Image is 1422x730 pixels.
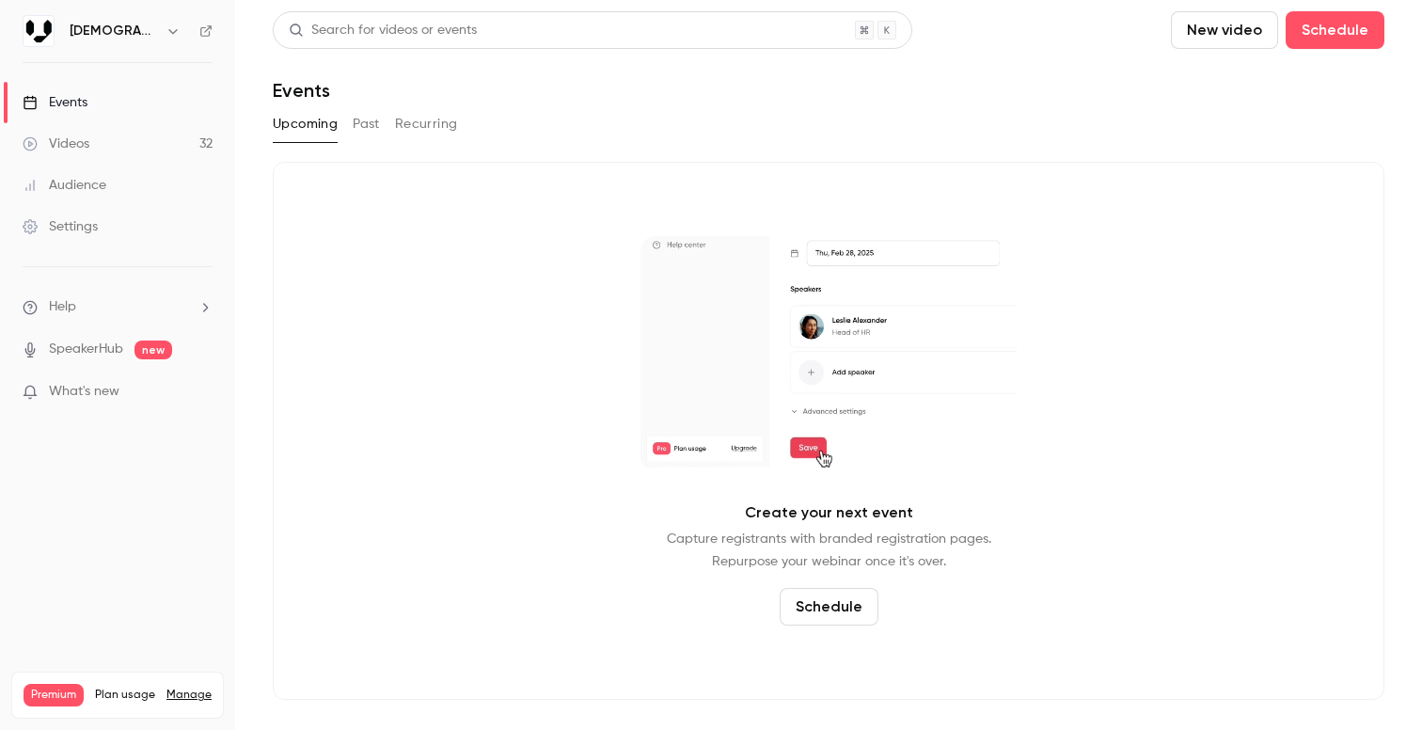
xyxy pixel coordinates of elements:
[190,384,213,401] iframe: Noticeable Trigger
[24,684,84,706] span: Premium
[49,340,123,359] a: SpeakerHub
[166,688,212,703] a: Manage
[289,21,477,40] div: Search for videos or events
[273,79,330,102] h1: Events
[353,109,380,139] button: Past
[1286,11,1384,49] button: Schedule
[273,109,338,139] button: Upcoming
[667,528,991,573] p: Capture registrants with branded registration pages. Repurpose your webinar once it's over.
[780,588,878,626] button: Schedule
[745,501,913,524] p: Create your next event
[95,688,155,703] span: Plan usage
[23,135,89,153] div: Videos
[49,382,119,402] span: What's new
[134,341,172,359] span: new
[23,297,213,317] li: help-dropdown-opener
[23,176,106,195] div: Audience
[49,297,76,317] span: Help
[24,16,54,46] img: Vainu
[23,217,98,236] div: Settings
[1171,11,1278,49] button: New video
[23,93,87,112] div: Events
[70,22,158,40] h6: [DEMOGRAPHIC_DATA]
[395,109,458,139] button: Recurring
